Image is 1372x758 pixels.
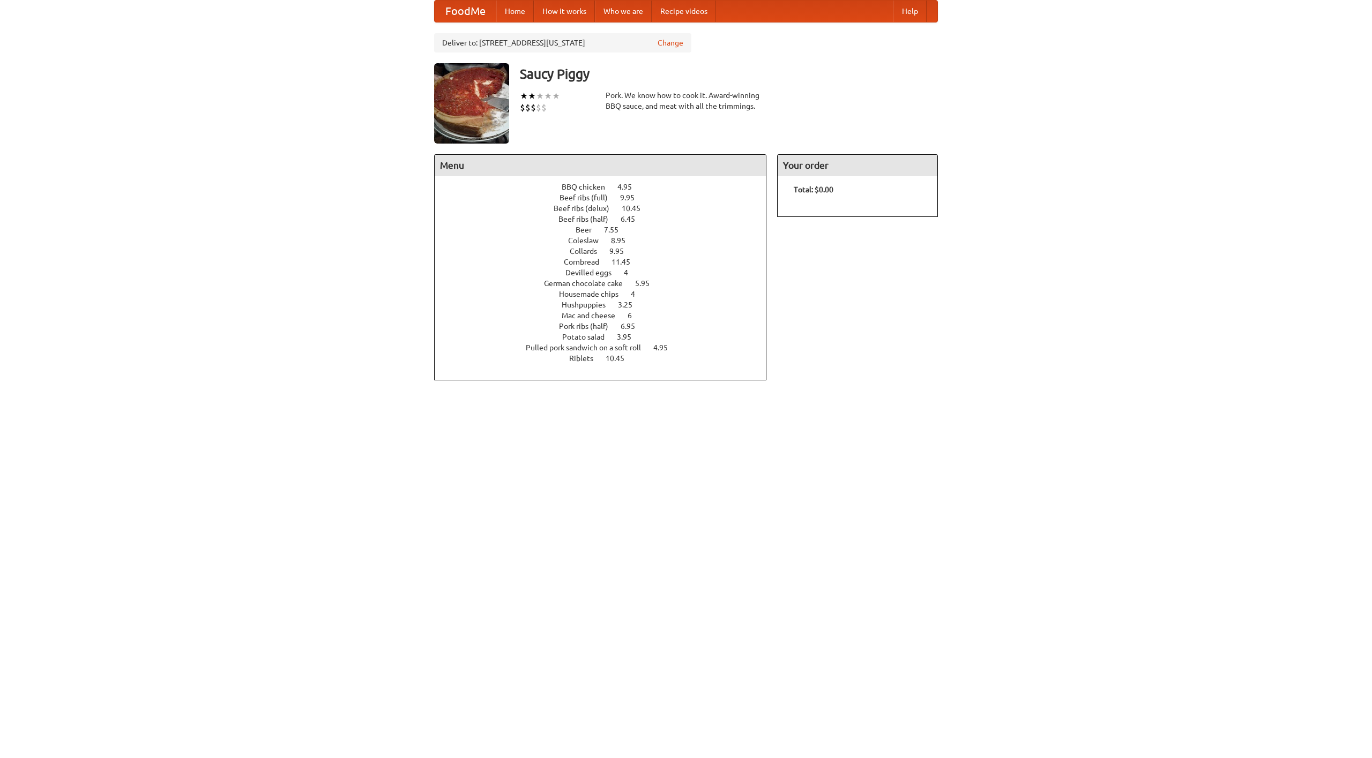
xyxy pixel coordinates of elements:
a: Pork ribs (half) 6.95 [559,322,655,331]
a: Beef ribs (half) 6.45 [558,215,655,223]
span: Pork ribs (half) [559,322,619,331]
span: 6 [628,311,643,320]
span: 6.95 [621,322,646,331]
span: Riblets [569,354,604,363]
a: Beef ribs (full) 9.95 [560,193,654,202]
a: Potato salad 3.95 [562,333,651,341]
a: Help [893,1,927,22]
a: Recipe videos [652,1,716,22]
li: ★ [552,90,560,102]
a: Who we are [595,1,652,22]
span: 7.55 [604,226,629,234]
a: Coleslaw 8.95 [568,236,645,245]
li: ★ [544,90,552,102]
div: Pork. We know how to cook it. Award-winning BBQ sauce, and meat with all the trimmings. [606,90,766,111]
span: 8.95 [611,236,636,245]
span: Beer [576,226,602,234]
a: FoodMe [435,1,496,22]
a: Beef ribs (delux) 10.45 [554,204,660,213]
span: 10.45 [606,354,635,363]
span: Beef ribs (half) [558,215,619,223]
a: Hushpuppies 3.25 [562,301,652,309]
span: 11.45 [612,258,641,266]
a: Change [658,37,683,48]
li: ★ [520,90,528,102]
img: angular.jpg [434,63,509,144]
span: Coleslaw [568,236,609,245]
span: 4.95 [653,343,678,352]
a: Cornbread 11.45 [564,258,650,266]
a: Pulled pork sandwich on a soft roll 4.95 [526,343,688,352]
b: Total: $0.00 [794,185,833,194]
span: Collards [570,247,608,256]
span: German chocolate cake [544,279,633,288]
li: $ [531,102,536,114]
a: Mac and cheese 6 [562,311,652,320]
span: Pulled pork sandwich on a soft roll [526,343,652,352]
span: 6.45 [621,215,646,223]
h3: Saucy Piggy [520,63,938,85]
li: $ [520,102,525,114]
span: 4 [624,268,639,277]
span: 4.95 [617,183,643,191]
span: 9.95 [609,247,635,256]
span: Housemade chips [559,290,629,298]
li: ★ [528,90,536,102]
a: Housemade chips 4 [559,290,655,298]
h4: Your order [778,155,937,176]
a: Beer 7.55 [576,226,638,234]
a: German chocolate cake 5.95 [544,279,669,288]
span: BBQ chicken [562,183,616,191]
span: 4 [631,290,646,298]
li: $ [536,102,541,114]
a: Collards 9.95 [570,247,644,256]
span: 9.95 [620,193,645,202]
span: 3.25 [618,301,643,309]
li: $ [525,102,531,114]
span: Mac and cheese [562,311,626,320]
span: 5.95 [635,279,660,288]
li: $ [541,102,547,114]
h4: Menu [435,155,766,176]
a: Devilled eggs 4 [565,268,648,277]
a: Home [496,1,534,22]
span: Cornbread [564,258,610,266]
span: Beef ribs (full) [560,193,618,202]
span: Potato salad [562,333,615,341]
span: Devilled eggs [565,268,622,277]
span: 10.45 [622,204,651,213]
a: Riblets 10.45 [569,354,644,363]
a: How it works [534,1,595,22]
li: ★ [536,90,544,102]
span: Hushpuppies [562,301,616,309]
span: 3.95 [617,333,642,341]
a: BBQ chicken 4.95 [562,183,652,191]
div: Deliver to: [STREET_ADDRESS][US_STATE] [434,33,691,52]
span: Beef ribs (delux) [554,204,620,213]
